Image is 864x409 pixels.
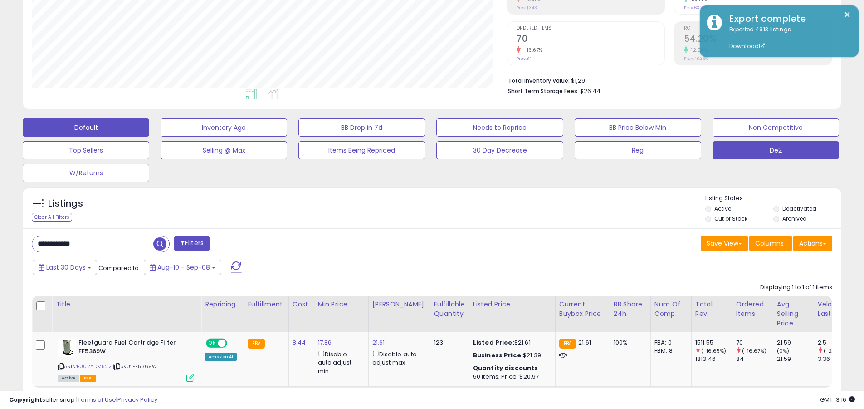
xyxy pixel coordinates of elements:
[742,347,766,355] small: (-16.67%)
[844,9,851,20] button: ×
[695,339,732,347] div: 1511.55
[318,338,332,347] a: 17.86
[695,355,732,363] div: 1813.46
[157,263,210,272] span: Aug-10 - Sep-08
[23,164,149,182] button: W/Returns
[559,339,576,349] small: FBA
[654,300,688,319] div: Num of Comp.
[58,339,76,357] img: 41cLM4IzXwL._SL40_.jpg
[372,338,385,347] a: 21.61
[226,340,240,347] span: OFF
[736,339,773,347] div: 70
[684,34,832,46] h2: 54.20%
[777,339,814,347] div: 21.59
[318,300,365,309] div: Min Price
[33,260,97,275] button: Last 30 Days
[318,349,361,375] div: Disable auto adjust min
[777,355,814,363] div: 21.59
[205,353,237,361] div: Amazon AI
[473,364,548,372] div: :
[293,300,310,309] div: Cost
[77,363,112,370] a: B002YDM522
[372,349,423,367] div: Disable auto adjust max
[23,141,149,159] button: Top Sellers
[473,300,552,309] div: Listed Price
[473,373,548,381] div: 50 Items, Price: $20.97
[9,396,157,404] div: seller snap | |
[473,351,548,360] div: $21.39
[684,26,832,31] span: ROI
[436,141,563,159] button: 30 Day Decrease
[614,339,644,347] div: 100%
[32,213,72,222] div: Clear All Filters
[736,355,773,363] div: 84
[722,12,852,25] div: Export complete
[436,118,563,137] button: Needs to Reprice
[56,300,197,309] div: Title
[298,118,425,137] button: BB Drop in 7d
[701,236,748,251] button: Save View
[714,215,747,222] label: Out of Stock
[517,26,664,31] span: Ordered Items
[144,260,221,275] button: Aug-10 - Sep-08
[517,56,532,61] small: Prev: 84
[78,339,189,358] b: Fleetguard Fuel Cartridge Filter FF5369W
[713,118,839,137] button: Non Competitive
[760,283,832,292] div: Displaying 1 to 1 of 1 items
[517,5,537,10] small: Prev: $343
[575,118,701,137] button: BB Price Below Min
[473,351,523,360] b: Business Price:
[9,395,42,404] strong: Copyright
[559,300,606,319] div: Current Buybox Price
[508,87,579,95] b: Short Term Storage Fees:
[714,205,731,212] label: Active
[117,395,157,404] a: Privacy Policy
[298,141,425,159] button: Items Being Repriced
[248,339,264,349] small: FBA
[293,338,306,347] a: 8.44
[98,264,140,272] span: Compared to:
[701,347,726,355] small: (-16.65%)
[372,300,426,309] div: [PERSON_NAME]
[749,236,792,251] button: Columns
[517,34,664,46] h2: 70
[434,339,462,347] div: 123
[46,263,86,272] span: Last 30 Days
[777,300,810,328] div: Avg Selling Price
[654,347,684,355] div: FBM: 8
[654,339,684,347] div: FBA: 0
[58,339,194,381] div: ASIN:
[473,338,514,347] b: Listed Price:
[23,118,149,137] button: Default
[684,56,708,61] small: Prev: 48.36%
[688,47,708,54] small: 12.08%
[113,363,157,370] span: | SKU: FF5369W
[614,300,647,319] div: BB Share 24h.
[174,236,210,251] button: Filters
[521,47,542,54] small: -16.67%
[48,197,83,210] h5: Listings
[80,375,96,382] span: FBA
[755,239,784,248] span: Columns
[473,364,538,372] b: Quantity discounts
[713,141,839,159] button: De2
[508,74,825,85] li: $1,291
[793,236,832,251] button: Actions
[578,338,591,347] span: 21.61
[705,194,841,203] p: Listing States:
[736,300,769,319] div: Ordered Items
[58,375,79,382] span: All listings currently available for purchase on Amazon
[729,42,765,50] a: Download
[782,215,807,222] label: Archived
[161,118,287,137] button: Inventory Age
[580,87,600,95] span: $26.44
[434,300,465,319] div: Fulfillable Quantity
[782,205,816,212] label: Deactivated
[818,339,854,347] div: 2.5
[820,395,855,404] span: 2025-10-9 13:16 GMT
[207,340,218,347] span: ON
[824,347,846,355] small: (-25.6%)
[161,141,287,159] button: Selling @ Max
[722,25,852,51] div: Exported 4913 listings.
[473,339,548,347] div: $21.61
